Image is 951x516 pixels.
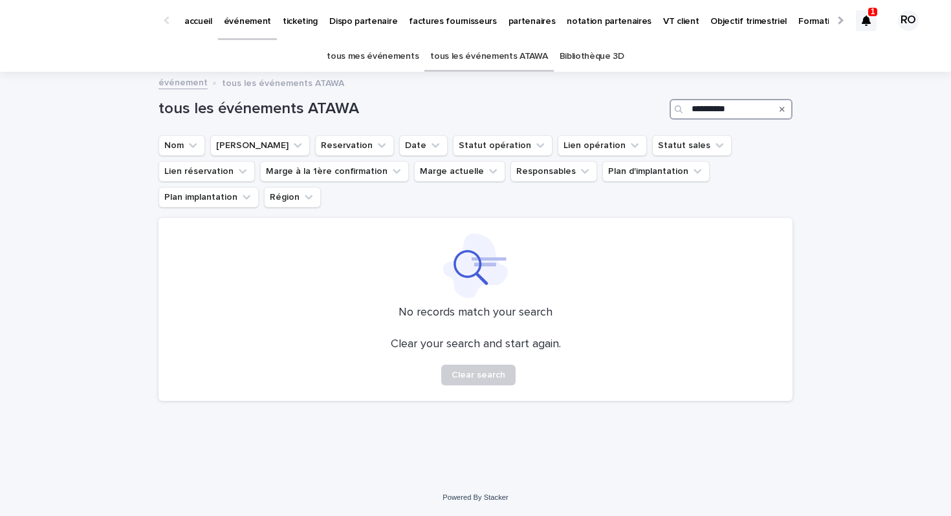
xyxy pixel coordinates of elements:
[222,75,344,89] p: tous les événements ATAWA
[871,7,875,16] p: 1
[399,135,448,156] button: Date
[430,41,547,72] a: tous les événements ATAWA
[452,371,505,380] span: Clear search
[443,493,508,501] a: Powered By Stacker
[174,306,777,320] p: No records match your search
[441,365,516,385] button: Clear search
[602,161,710,182] button: Plan d'implantation
[510,161,597,182] button: Responsables
[264,187,321,208] button: Région
[260,161,409,182] button: Marge à la 1ère confirmation
[414,161,505,182] button: Marge actuelle
[158,100,664,118] h1: tous les événements ATAWA
[391,338,561,352] p: Clear your search and start again.
[315,135,394,156] button: Reservation
[898,10,919,31] div: RO
[558,135,647,156] button: Lien opération
[26,8,151,34] img: Ls34BcGeRexTGTNfXpUC
[158,187,259,208] button: Plan implantation
[453,135,552,156] button: Statut opération
[158,161,255,182] button: Lien réservation
[856,10,877,31] div: 1
[652,135,732,156] button: Statut sales
[560,41,624,72] a: Bibliothèque 3D
[158,74,208,89] a: événement
[327,41,419,72] a: tous mes événements
[210,135,310,156] button: Lien Stacker
[158,135,205,156] button: Nom
[670,99,792,120] input: Search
